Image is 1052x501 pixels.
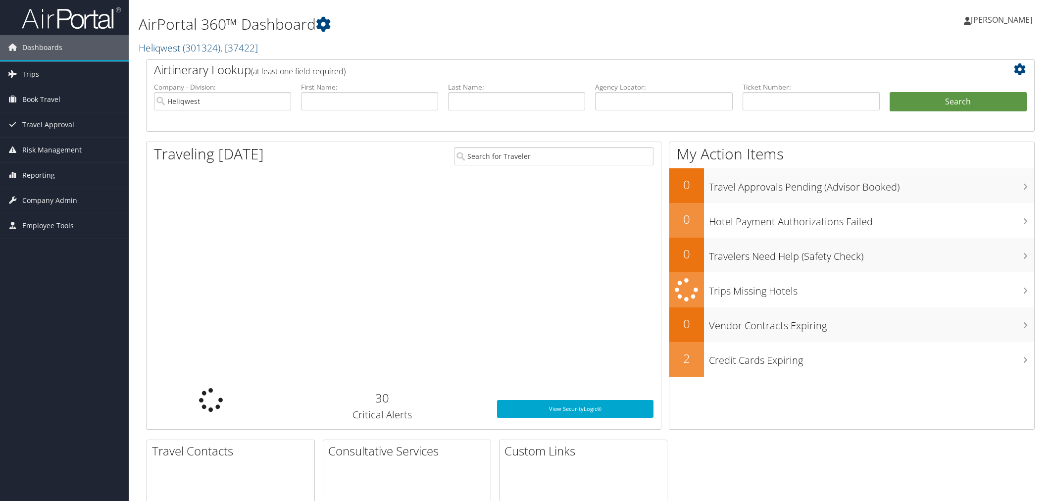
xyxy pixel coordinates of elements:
[709,349,1034,367] h3: Credit Cards Expiring
[669,246,704,262] h2: 0
[669,272,1034,307] a: Trips Missing Hotels
[154,144,264,164] h1: Traveling [DATE]
[22,62,39,87] span: Trips
[669,176,704,193] h2: 0
[22,213,74,238] span: Employee Tools
[497,400,653,418] a: View SecurityLogic®
[504,443,667,459] h2: Custom Links
[152,443,314,459] h2: Travel Contacts
[22,112,74,137] span: Travel Approval
[669,168,1034,203] a: 0Travel Approvals Pending (Advisor Booked)
[283,408,482,422] h3: Critical Alerts
[669,350,704,367] h2: 2
[139,14,741,35] h1: AirPortal 360™ Dashboard
[220,41,258,54] span: , [ 37422 ]
[22,6,121,30] img: airportal-logo.png
[183,41,220,54] span: ( 301324 )
[448,82,585,92] label: Last Name:
[669,238,1034,272] a: 0Travelers Need Help (Safety Check)
[301,82,438,92] label: First Name:
[971,14,1032,25] span: [PERSON_NAME]
[669,315,704,332] h2: 0
[595,82,732,92] label: Agency Locator:
[890,92,1027,112] button: Search
[22,35,62,60] span: Dashboards
[454,147,653,165] input: Search for Traveler
[669,307,1034,342] a: 0Vendor Contracts Expiring
[743,82,880,92] label: Ticket Number:
[709,314,1034,333] h3: Vendor Contracts Expiring
[964,5,1042,35] a: [PERSON_NAME]
[669,144,1034,164] h1: My Action Items
[709,175,1034,194] h3: Travel Approvals Pending (Advisor Booked)
[709,210,1034,229] h3: Hotel Payment Authorizations Failed
[669,342,1034,377] a: 2Credit Cards Expiring
[669,203,1034,238] a: 0Hotel Payment Authorizations Failed
[154,82,291,92] label: Company - Division:
[22,138,82,162] span: Risk Management
[251,66,346,77] span: (at least one field required)
[709,279,1034,298] h3: Trips Missing Hotels
[669,211,704,228] h2: 0
[22,188,77,213] span: Company Admin
[139,41,258,54] a: Heliqwest
[154,61,953,78] h2: Airtinerary Lookup
[22,163,55,188] span: Reporting
[283,390,482,406] h2: 30
[709,245,1034,263] h3: Travelers Need Help (Safety Check)
[22,87,60,112] span: Book Travel
[328,443,491,459] h2: Consultative Services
